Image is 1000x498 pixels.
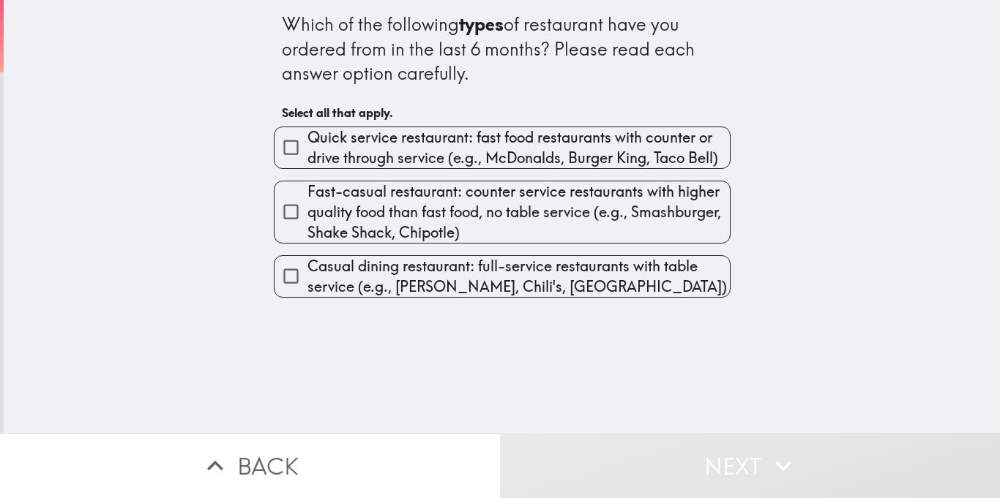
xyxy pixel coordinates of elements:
[282,12,723,86] div: Which of the following of restaurant have you ordered from in the last 6 months? Please read each...
[500,433,1000,498] button: Next
[307,127,730,168] span: Quick service restaurant: fast food restaurants with counter or drive through service (e.g., McDo...
[307,181,730,243] span: Fast-casual restaurant: counter service restaurants with higher quality food than fast food, no t...
[275,127,730,168] button: Quick service restaurant: fast food restaurants with counter or drive through service (e.g., McDo...
[307,256,730,297] span: Casual dining restaurant: full-service restaurants with table service (e.g., [PERSON_NAME], Chili...
[282,105,723,121] h6: Select all that apply.
[459,13,504,35] b: types
[275,256,730,297] button: Casual dining restaurant: full-service restaurants with table service (e.g., [PERSON_NAME], Chili...
[275,181,730,243] button: Fast-casual restaurant: counter service restaurants with higher quality food than fast food, no t...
